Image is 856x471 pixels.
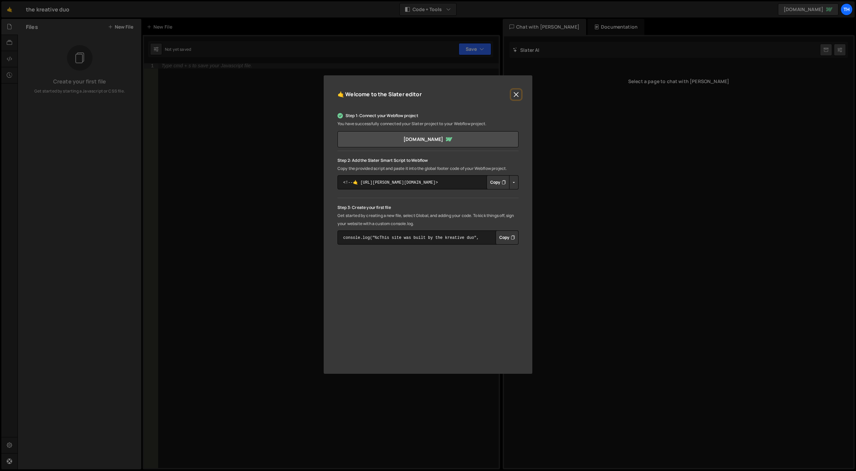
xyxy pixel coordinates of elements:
[487,175,519,189] div: Button group with nested dropdown
[487,175,509,189] button: Copy
[337,131,519,147] a: [DOMAIN_NAME]
[337,230,519,245] textarea: console.log("%cThis site was built by the kreative duo", "background:blue;color:#fff;padding: 8px...
[337,156,519,165] p: Step 2: Add the Slater Smart Script to Webflow
[511,89,521,100] button: Close
[337,212,519,228] p: Get started by creating a new file, select Global, and adding your code. To kick things off, sign...
[337,165,519,173] p: Copy the provided script and paste it into the global footer code of your Webflow project.
[337,112,519,120] p: Step 1: Connect your Webflow project
[496,230,519,245] div: Button group with nested dropdown
[337,260,519,362] iframe: YouTube video player
[337,204,519,212] p: Step 3: Create your first file
[496,230,519,245] button: Copy
[841,3,853,15] a: th
[337,120,519,128] p: You have successfully connected your Slater project to your Webflow project.
[337,175,519,189] textarea: <!--🤙 [URL][PERSON_NAME][DOMAIN_NAME]> <script>document.addEventListener("DOMContentLoaded", func...
[337,89,422,100] h5: 🤙 Welcome to the Slater editor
